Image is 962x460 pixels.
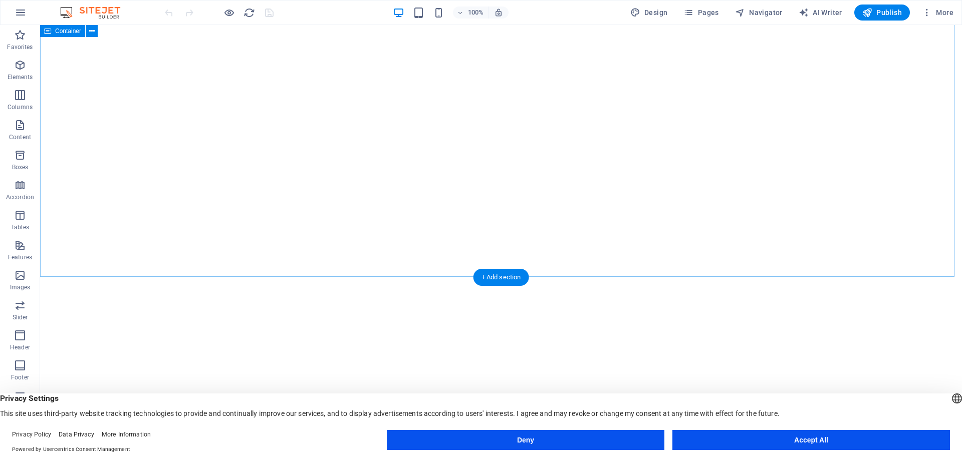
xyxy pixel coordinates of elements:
[918,5,957,21] button: More
[453,7,489,19] button: 100%
[8,73,33,81] p: Elements
[8,253,32,261] p: Features
[922,8,953,18] span: More
[494,8,503,17] i: On resize automatically adjust zoom level to fit chosen device.
[473,269,529,286] div: + Add section
[854,5,910,21] button: Publish
[243,7,255,19] button: reload
[10,343,30,351] p: Header
[731,5,787,21] button: Navigator
[7,43,33,51] p: Favorites
[13,313,28,321] p: Slider
[11,373,29,381] p: Footer
[6,193,34,201] p: Accordion
[683,8,718,18] span: Pages
[10,283,31,291] p: Images
[630,8,668,18] span: Design
[9,133,31,141] p: Content
[862,8,902,18] span: Publish
[468,7,484,19] h6: 100%
[735,8,783,18] span: Navigator
[679,5,723,21] button: Pages
[223,7,235,19] button: Click here to leave preview mode and continue editing
[12,163,29,171] p: Boxes
[55,28,81,34] span: Container
[626,5,672,21] button: Design
[8,103,33,111] p: Columns
[58,7,133,19] img: Editor Logo
[11,223,29,231] p: Tables
[799,8,842,18] span: AI Writer
[244,7,255,19] i: Reload page
[795,5,846,21] button: AI Writer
